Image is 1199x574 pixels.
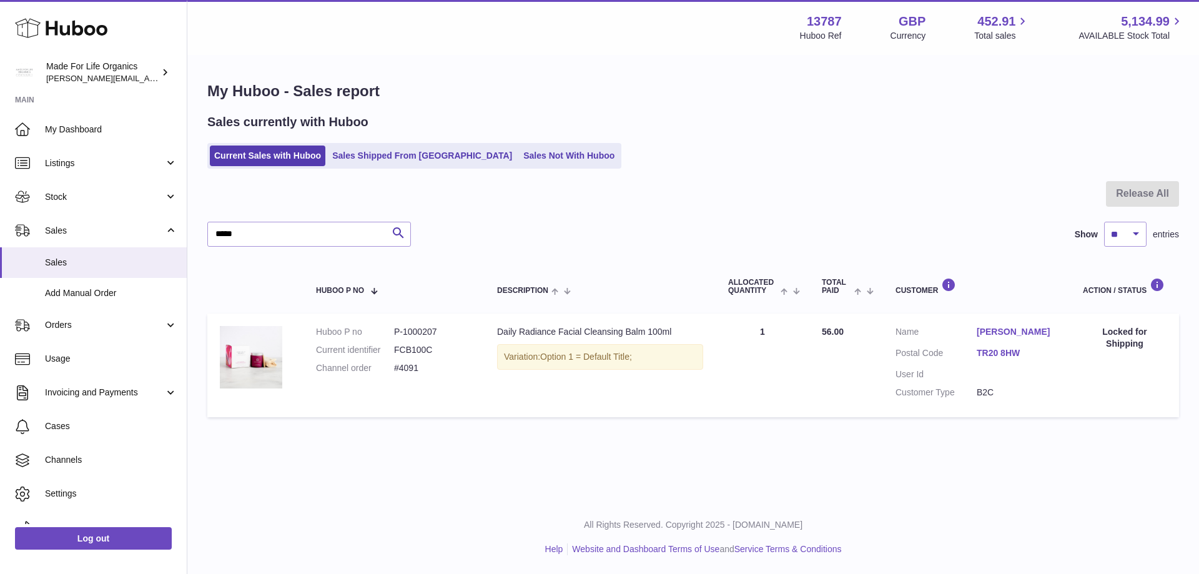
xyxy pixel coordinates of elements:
[15,63,34,82] img: geoff.winwood@madeforlifeorganics.com
[45,287,177,299] span: Add Manual Order
[1121,13,1170,30] span: 5,134.99
[800,30,842,42] div: Huboo Ref
[497,326,703,338] div: Daily Radiance Facial Cleansing Balm 100ml
[497,287,548,295] span: Description
[45,157,164,169] span: Listings
[568,543,841,555] li: and
[316,362,394,374] dt: Channel order
[210,146,325,166] a: Current Sales with Huboo
[394,344,472,356] dd: FCB100C
[207,81,1179,101] h1: My Huboo - Sales report
[45,257,177,269] span: Sales
[316,326,394,338] dt: Huboo P no
[822,327,844,337] span: 56.00
[1153,229,1179,240] span: entries
[45,191,164,203] span: Stock
[896,347,977,362] dt: Postal Code
[1083,326,1167,350] div: Locked for Shipping
[220,326,282,388] img: daily-radiance-facial-cleansing-balm-100ml-fcb100c-1_995858cb-a846-4b22-a335-6d27998d1aea.jpg
[572,544,719,554] a: Website and Dashboard Terms of Use
[896,326,977,341] dt: Name
[977,347,1058,359] a: TR20 8HW
[891,30,926,42] div: Currency
[896,387,977,398] dt: Customer Type
[977,326,1058,338] a: [PERSON_NAME]
[1078,30,1184,42] span: AVAILABLE Stock Total
[896,278,1058,295] div: Customer
[974,13,1030,42] a: 452.91 Total sales
[316,287,364,295] span: Huboo P no
[519,146,619,166] a: Sales Not With Huboo
[728,279,777,295] span: ALLOCATED Quantity
[497,344,703,370] div: Variation:
[394,326,472,338] dd: P-1000207
[45,225,164,237] span: Sales
[45,124,177,136] span: My Dashboard
[207,114,368,131] h2: Sales currently with Huboo
[46,73,317,83] span: [PERSON_NAME][EMAIL_ADDRESS][PERSON_NAME][DOMAIN_NAME]
[977,13,1015,30] span: 452.91
[716,314,809,417] td: 1
[45,387,164,398] span: Invoicing and Payments
[896,369,977,380] dt: User Id
[540,352,632,362] span: Option 1 = Default Title;
[734,544,842,554] a: Service Terms & Conditions
[197,519,1189,531] p: All Rights Reserved. Copyright 2025 - [DOMAIN_NAME]
[45,420,177,432] span: Cases
[45,454,177,466] span: Channels
[1083,278,1167,295] div: Action / Status
[45,353,177,365] span: Usage
[45,488,177,500] span: Settings
[15,527,172,550] a: Log out
[1075,229,1098,240] label: Show
[899,13,925,30] strong: GBP
[822,279,851,295] span: Total paid
[977,387,1058,398] dd: B2C
[328,146,516,166] a: Sales Shipped From [GEOGRAPHIC_DATA]
[45,319,164,331] span: Orders
[45,522,177,533] span: Returns
[316,344,394,356] dt: Current identifier
[1078,13,1184,42] a: 5,134.99 AVAILABLE Stock Total
[974,30,1030,42] span: Total sales
[545,544,563,554] a: Help
[394,362,472,374] dd: #4091
[46,61,159,84] div: Made For Life Organics
[807,13,842,30] strong: 13787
